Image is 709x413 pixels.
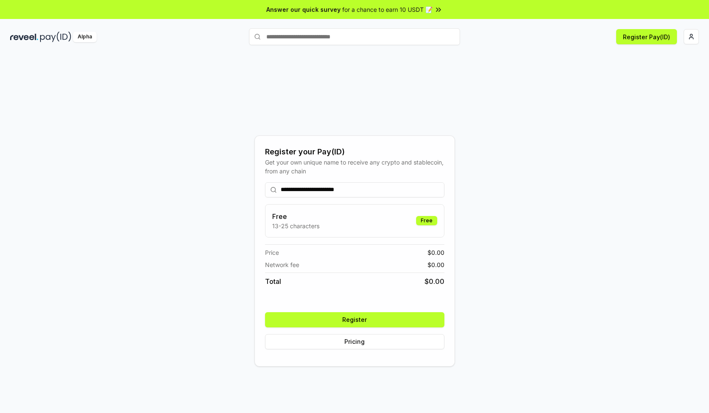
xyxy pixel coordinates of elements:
button: Register Pay(ID) [616,29,677,44]
p: 13-25 characters [272,221,319,230]
div: Get your own unique name to receive any crypto and stablecoin, from any chain [265,158,444,175]
button: Pricing [265,334,444,349]
img: reveel_dark [10,32,38,42]
span: Total [265,276,281,286]
span: $ 0.00 [428,248,444,257]
div: Register your Pay(ID) [265,146,444,158]
div: Alpha [73,32,97,42]
span: Network fee [265,260,299,269]
span: $ 0.00 [425,276,444,286]
button: Register [265,312,444,327]
span: for a chance to earn 10 USDT 📝 [342,5,433,14]
div: Free [416,216,437,225]
span: Answer our quick survey [266,5,341,14]
img: pay_id [40,32,71,42]
span: $ 0.00 [428,260,444,269]
h3: Free [272,211,319,221]
span: Price [265,248,279,257]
